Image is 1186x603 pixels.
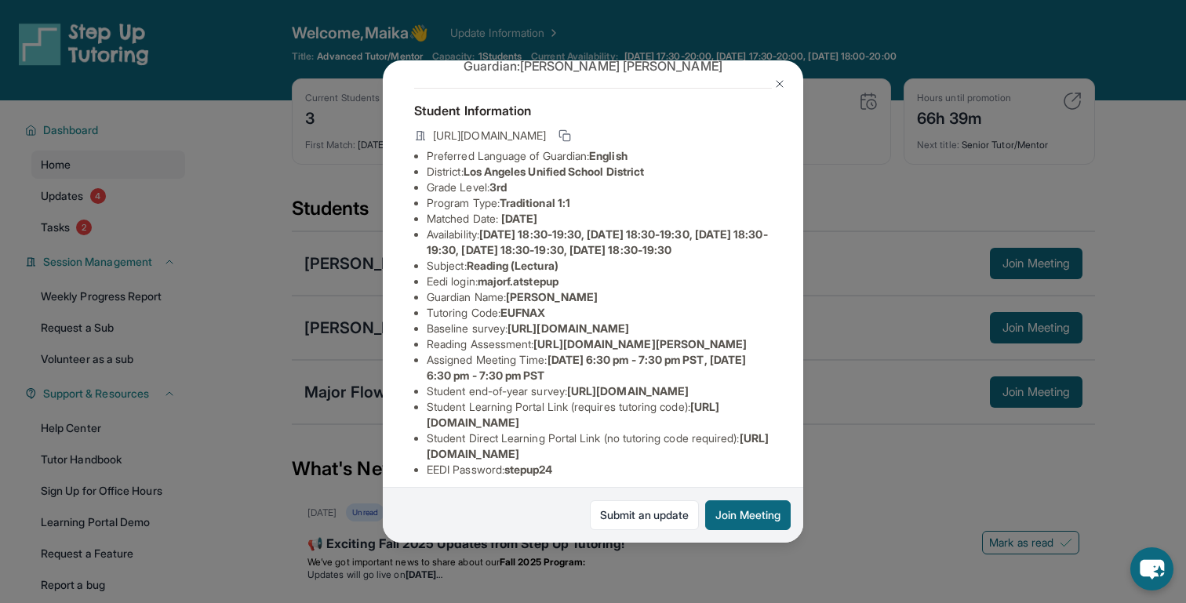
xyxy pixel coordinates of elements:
h4: Student Information [414,101,772,120]
li: Availability: [427,227,772,258]
span: [URL][DOMAIN_NAME] [567,384,689,398]
span: [DATE] [501,212,537,225]
img: Close Icon [773,78,786,90]
li: Tutoring Code : [427,305,772,321]
li: District: [427,164,772,180]
li: Student end-of-year survey : [427,383,772,399]
li: EEDI Password : [427,462,772,478]
span: Traditional 1:1 [500,196,570,209]
button: chat-button [1130,547,1173,590]
button: Copy link [555,126,574,145]
span: EUFNAX [500,306,545,319]
li: Baseline survey : [427,321,772,336]
p: Guardian: [PERSON_NAME] [PERSON_NAME] [414,56,772,75]
li: Assigned Meeting Time : [427,352,772,383]
li: Student Direct Learning Portal Link (no tutoring code required) : [427,430,772,462]
a: Submit an update [590,500,699,530]
span: majorf.atstepup [478,274,558,288]
li: Eedi login : [427,274,772,289]
li: Program Type: [427,195,772,211]
span: [URL][DOMAIN_NAME][PERSON_NAME] [533,337,747,351]
span: [URL][DOMAIN_NAME] [433,128,546,143]
span: [URL][DOMAIN_NAME] [508,321,629,335]
li: Guardian Name : [427,289,772,305]
span: Reading (Lectura) [467,259,558,272]
li: Preferred Language of Guardian: [427,148,772,164]
span: English [589,149,628,162]
li: Grade Level: [427,180,772,195]
button: Join Meeting [705,500,791,530]
li: Subject : [427,258,772,274]
span: stepup24 [504,463,553,476]
li: Matched Date: [427,211,772,227]
span: [DATE] 6:30 pm - 7:30 pm PST, [DATE] 6:30 pm - 7:30 pm PST [427,353,746,382]
span: 3rd [489,180,507,194]
span: [DATE] 18:30-19:30, [DATE] 18:30-19:30, [DATE] 18:30-19:30, [DATE] 18:30-19:30, [DATE] 18:30-19:30 [427,227,768,256]
span: Los Angeles Unified School District [464,165,644,178]
li: Reading Assessment : [427,336,772,352]
li: Student Learning Portal Link (requires tutoring code) : [427,399,772,430]
span: [PERSON_NAME] [506,290,598,303]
